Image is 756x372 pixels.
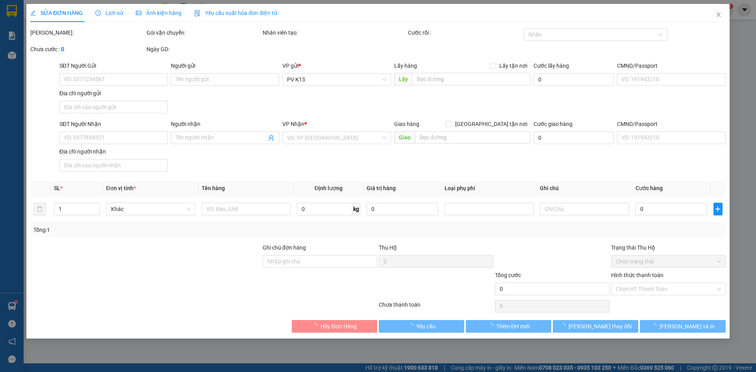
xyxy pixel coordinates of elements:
[263,244,306,251] label: Ghi chú đơn hàng
[283,121,305,127] span: VP Nhận
[269,135,275,141] span: user-add
[466,320,551,333] button: Thêm ĐH mới
[715,11,722,18] span: close
[496,322,530,331] span: Thêm ĐH mới
[30,10,36,16] span: edit
[534,121,573,127] label: Cước giao hàng
[617,61,725,70] div: CMND/Passport
[263,28,406,37] div: Nhân viên tạo:
[416,322,435,331] span: Yêu cầu
[30,28,145,37] div: [PERSON_NAME]:
[146,45,261,54] div: Ngày GD:
[59,159,168,172] input: Địa chỉ của người nhận
[171,61,279,70] div: Người gửi
[74,19,329,29] li: [STREET_ADDRESS][PERSON_NAME]. [GEOGRAPHIC_DATA], Tỉnh [GEOGRAPHIC_DATA]
[136,10,182,16] span: Ảnh kiện hàng
[10,57,72,70] b: GỬI : PV K13
[54,185,61,191] span: SL
[651,323,660,329] span: loading
[74,29,329,39] li: Hotline: 1900 8153
[59,61,168,70] div: SĐT Người Gửi
[611,272,663,278] label: Hình thức thanh toán
[194,10,277,16] span: Yêu cầu xuất hóa đơn điện tử
[636,185,663,191] span: Cước hàng
[708,4,730,26] button: Close
[553,320,638,333] button: [PERSON_NAME] thay đổi
[378,300,494,314] div: Chưa thanh toán
[10,10,49,49] img: logo.jpg
[496,61,530,70] span: Lấy tận nơi
[95,10,101,16] span: clock-circle
[616,255,721,267] span: Chọn trạng thái
[111,203,191,215] span: Khác
[171,120,279,128] div: Người nhận
[394,73,412,85] span: Lấy
[495,272,521,278] span: Tổng cước
[560,323,569,329] span: loading
[30,10,83,16] span: SỬA ĐƠN HÀNG
[287,74,386,85] span: PV K13
[59,147,168,156] div: Địa chỉ người nhận
[292,320,377,333] button: Hủy Đơn Hàng
[283,61,391,70] div: VP gửi
[569,322,632,331] span: [PERSON_NAME] thay đổi
[487,323,496,329] span: loading
[379,244,397,251] span: Thu Hộ
[408,323,416,329] span: loading
[315,185,343,191] span: Định lượng
[452,120,530,128] span: [GEOGRAPHIC_DATA] tận nơi
[713,203,722,215] button: plus
[534,131,614,144] input: Cước giao hàng
[367,185,396,191] span: Giá trị hàng
[617,120,725,128] div: CMND/Passport
[263,255,377,268] input: Ghi chú đơn hàng
[61,46,64,52] b: 0
[202,185,225,191] span: Tên hàng
[408,28,523,37] div: Cước rồi :
[441,181,537,196] th: Loại phụ phí
[352,203,360,215] span: kg
[534,63,569,69] label: Cước lấy hàng
[321,322,357,331] span: Hủy Đơn Hàng
[33,203,46,215] button: delete
[379,320,464,333] button: Yêu cầu
[714,206,722,212] span: plus
[136,10,141,16] span: picture
[640,320,726,333] button: [PERSON_NAME] và In
[394,131,415,144] span: Giao
[537,181,632,196] th: Ghi chú
[194,10,200,17] img: icon
[394,121,419,127] span: Giao hàng
[394,63,417,69] span: Lấy hàng
[415,131,530,144] input: Dọc đường
[540,203,629,215] input: Ghi Chú
[611,243,726,252] div: Trạng thái Thu Hộ
[312,323,321,329] span: loading
[106,185,136,191] span: Đơn vị tính
[95,10,123,16] span: Lịch sử
[202,203,291,215] input: VD: Bàn, Ghế
[412,73,530,85] input: Dọc đường
[660,322,715,331] span: [PERSON_NAME] và In
[30,45,145,54] div: Chưa cước :
[534,73,614,86] input: Cước lấy hàng
[33,226,292,234] div: Tổng: 1
[59,120,168,128] div: SĐT Người Nhận
[59,89,168,98] div: Địa chỉ người gửi
[59,101,168,113] input: Địa chỉ của người gửi
[146,28,261,37] div: Gói vận chuyển:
